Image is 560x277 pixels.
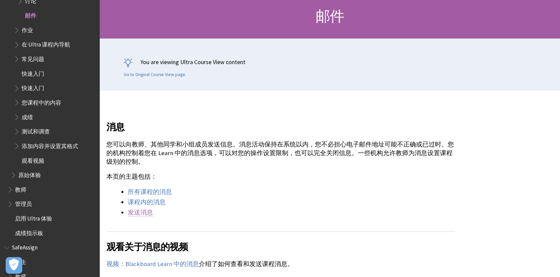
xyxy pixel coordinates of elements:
span: 学生 [15,256,26,265]
p: 您可以向教师、其他同学和小组成员发送信息。消息活动保持在系统以内，您不必担心电子邮件地址可能不正确或已过时。您的机构控制着您在 Learn 中的消息选项，可以对您的操作设置限制，也可以完全关闭信... [106,140,455,166]
span: 原始体验 [18,169,41,178]
a: 课程内的消息 [128,198,166,206]
span: 测试和调查 [22,126,50,135]
span: 管理员 [15,199,32,208]
span: 添加内容并设置其格式 [22,140,78,149]
a: Go to Original Course View page. [124,72,186,78]
span: 观看视频 [22,155,44,164]
p: You are viewing Ultra Course View content [124,58,536,66]
h2: 观看关于消息的视频 [106,231,455,254]
span: 成绩指示板 [15,228,43,236]
span: 快速入门 [22,68,44,77]
p: 本页的主题包括： [106,172,455,181]
p: 介绍了如何查看和发送课程消息。 [106,260,455,268]
span: 教师 [15,184,26,193]
span: 邮件 [316,7,344,25]
a: 视频：Blackboard Learn 中的消息 [106,260,199,268]
a: 所有课程的消息 [128,188,172,196]
span: 作业 [22,25,33,34]
button: Open Preferences [6,257,22,274]
a: 发送消息 [128,209,153,217]
h2: 消息 [106,112,455,134]
span: 常见问题 [22,53,44,62]
span: 启用 Ultra 体验 [15,213,52,222]
span: 邮件 [25,10,36,19]
span: 您课程中的内容 [22,97,61,106]
span: 在 Ultra 课程内导航 [22,39,70,48]
span: 成绩 [22,112,33,121]
span: SafeAssign [12,242,38,251]
span: 快速入门 [22,83,44,92]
